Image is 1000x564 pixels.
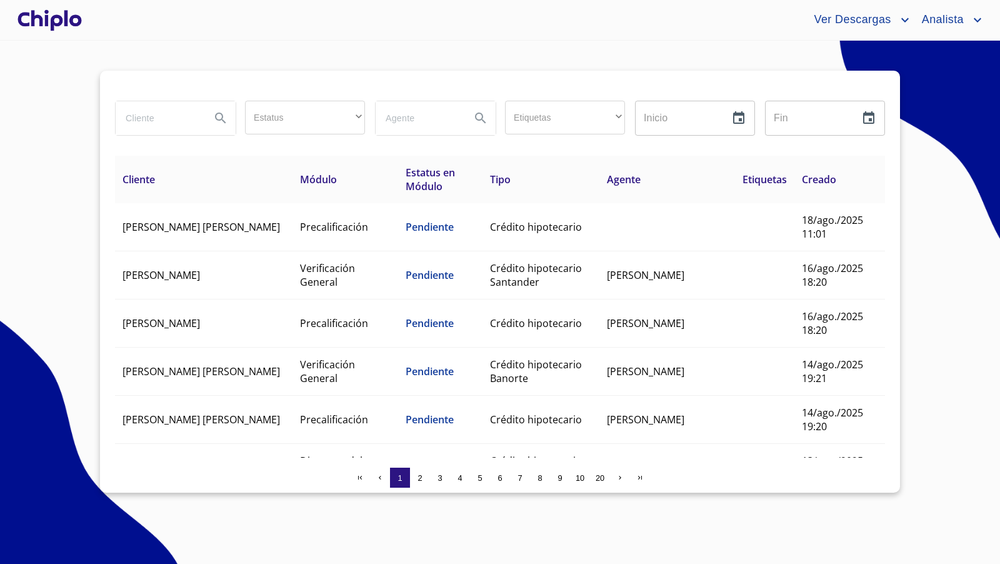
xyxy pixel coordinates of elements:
span: 14/ago./2025 19:20 [802,406,863,433]
span: [PERSON_NAME] [607,365,684,378]
span: 5 [477,473,482,483]
span: 3 [437,473,442,483]
span: Pendiente [406,365,454,378]
button: Search [206,103,236,133]
button: 8 [530,468,550,488]
span: [PERSON_NAME] [122,316,200,330]
button: 20 [590,468,610,488]
span: 10 [576,473,584,483]
button: Search [466,103,496,133]
span: Crédito hipotecario [490,413,582,426]
button: 7 [510,468,530,488]
span: [PERSON_NAME] [607,316,684,330]
span: Etiquetas [742,173,787,186]
div: ​ [245,101,365,134]
span: Crédito hipotecario Santander [490,261,582,289]
button: account of current user [912,10,985,30]
button: 2 [410,468,430,488]
button: 4 [450,468,470,488]
span: 18/ago./2025 11:01 [802,213,863,241]
span: 8 [537,473,542,483]
span: Pendiente [406,220,454,234]
span: Crédito hipotecario [490,316,582,330]
span: Precalificación [300,413,368,426]
span: Precalificación [300,220,368,234]
span: [PERSON_NAME] [PERSON_NAME] [122,220,280,234]
span: 9 [557,473,562,483]
span: Dictamen del Crédito [300,454,362,481]
span: Crédito hipotecario Banorte [490,358,582,385]
span: 14/ago./2025 19:21 [802,358,863,385]
span: 16/ago./2025 18:20 [802,310,863,337]
span: 20 [596,473,604,483]
span: Cliente [122,173,155,186]
span: 1 [397,473,402,483]
span: [PERSON_NAME] [607,268,684,282]
span: Módulo [300,173,337,186]
button: 1 [390,468,410,488]
span: Crédito hipotecario [490,220,582,234]
div: ​ [505,101,625,134]
span: [PERSON_NAME] [PERSON_NAME] [122,365,280,378]
span: Pendiente [406,316,454,330]
span: Crédito hipotecario HSBC [490,454,582,481]
span: Estatus en Módulo [406,166,455,193]
span: 6 [497,473,502,483]
span: 2 [417,473,422,483]
span: 4 [457,473,462,483]
span: Ver Descargas [804,10,897,30]
button: 6 [490,468,510,488]
span: Tipo [490,173,511,186]
span: Pendiente [406,268,454,282]
span: Verificación General [300,358,355,385]
span: [PERSON_NAME] [607,413,684,426]
span: [PERSON_NAME] [122,268,200,282]
span: Analista [912,10,970,30]
input: search [116,101,201,135]
span: Precalificación [300,316,368,330]
button: 3 [430,468,450,488]
button: account of current user [804,10,912,30]
span: 16/ago./2025 18:20 [802,261,863,289]
span: Verificación General [300,261,355,289]
button: 5 [470,468,490,488]
span: [PERSON_NAME] [PERSON_NAME] [122,413,280,426]
button: 10 [570,468,590,488]
span: 13/ago./2025 20:37 [802,454,863,481]
span: Pendiente [406,413,454,426]
span: 7 [517,473,522,483]
button: 9 [550,468,570,488]
span: Creado [802,173,836,186]
span: Agente [607,173,641,186]
input: search [376,101,461,135]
